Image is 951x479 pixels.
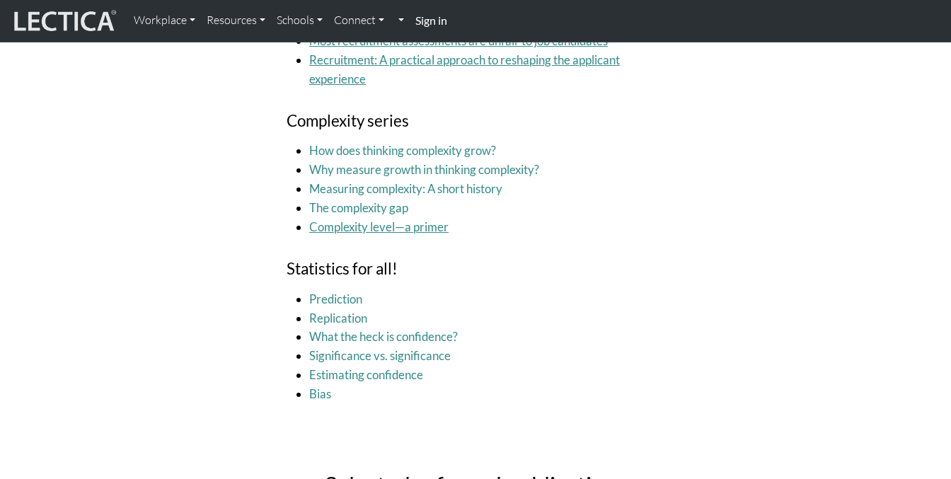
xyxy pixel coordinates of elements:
a: Measuring complexity: A short history [309,181,502,196]
a: Schools [271,6,328,35]
a: Estimating confidence [309,367,423,382]
strong: Sign in [415,13,447,27]
a: Complexity level—a primer [309,219,449,234]
a: What the heck is confidence? [309,329,458,344]
a: Recruitment: A practical approach to reshaping the applicant experience [309,52,620,86]
a: Replication [309,311,367,325]
h4: Complexity series [287,112,664,131]
a: Sign in [410,6,453,36]
a: Bias [309,386,331,401]
a: The complexity gap [309,200,408,215]
a: Connect [328,6,390,35]
a: Prediction [309,292,362,306]
h4: Statistics for all! [287,260,664,279]
a: Resources [201,6,271,35]
a: Significance vs. significance [309,348,451,363]
a: How does thinking complexity grow? [309,143,496,158]
img: lecticalive [11,8,117,35]
a: Most recruitment assessments are unfair to job candidates [309,33,608,48]
a: Workplace [128,6,201,35]
a: Why measure growth in thinking complexity? [309,162,539,177]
